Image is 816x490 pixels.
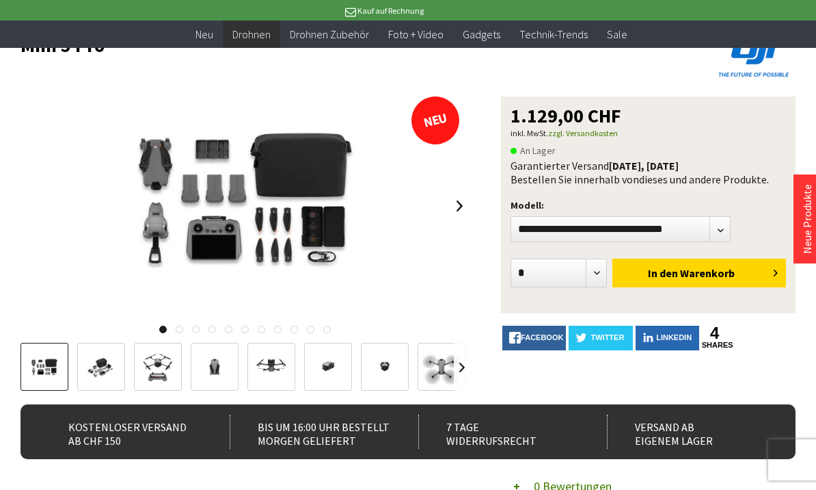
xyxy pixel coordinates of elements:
[81,96,409,315] img: Mini 5 Pro
[379,21,453,49] a: Foto + Video
[511,159,786,186] div: Garantierter Versand Bestellen Sie innerhalb von dieses und andere Produkte.
[607,415,773,449] div: Versand ab eigenem Lager
[511,142,556,159] span: An Lager
[702,326,728,341] a: 4
[713,35,795,80] img: DJI
[21,35,640,55] h1: Mini 5 Pro
[195,27,213,41] span: Neu
[418,415,584,449] div: 7 Tage Widerrufsrecht
[607,27,627,41] span: Sale
[656,333,692,341] span: LinkedIn
[280,21,379,49] a: Drohnen Zubehör
[290,27,369,41] span: Drohnen Zubehör
[25,354,64,381] img: Vorschau: Mini 5 Pro
[609,159,679,172] b: [DATE], [DATE]
[648,266,678,280] span: In den
[230,415,396,449] div: Bis um 16:00 Uhr bestellt Morgen geliefert
[702,341,728,350] a: shares
[590,333,624,341] span: twitter
[569,326,632,350] a: twitter
[510,21,597,49] a: Technik-Trends
[502,326,566,350] a: facebook
[186,21,223,49] a: Neu
[519,27,588,41] span: Technik-Trends
[511,106,621,125] span: 1.129,00 CHF
[511,197,786,214] p: Modell:
[612,259,786,287] button: In den Warenkorb
[41,415,207,449] div: Kostenloser Versand ab CHF 150
[388,27,444,41] span: Foto + Video
[800,184,814,254] a: Neue Produkte
[597,21,637,49] a: Sale
[521,333,563,341] span: facebook
[453,21,510,49] a: Gadgets
[232,27,271,41] span: Drohnen
[680,266,735,280] span: Warenkorb
[636,326,699,350] a: LinkedIn
[463,27,500,41] span: Gadgets
[223,21,280,49] a: Drohnen
[511,125,786,142] p: inkl. MwSt.
[548,128,618,138] a: zzgl. Versandkosten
